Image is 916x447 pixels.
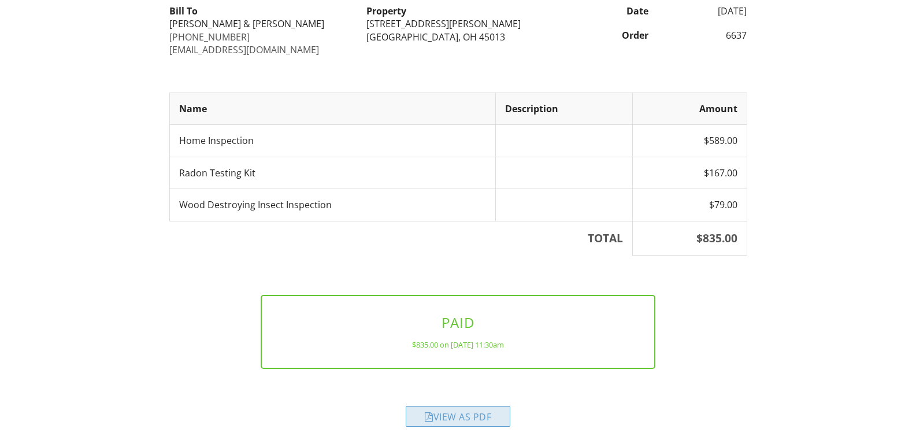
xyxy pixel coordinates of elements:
[366,17,550,30] div: [STREET_ADDRESS][PERSON_NAME]
[179,134,254,147] span: Home Inspection
[169,221,632,256] th: TOTAL
[169,31,250,43] a: [PHONE_NUMBER]
[280,340,636,349] div: $835.00 on [DATE] 11:30am
[366,31,550,43] div: [GEOGRAPHIC_DATA], OH 45013
[406,406,510,427] div: View as PDF
[655,29,754,42] div: 6637
[557,29,655,42] div: Order
[169,43,319,56] a: [EMAIL_ADDRESS][DOMAIN_NAME]
[169,93,495,124] th: Name
[632,221,747,256] th: $835.00
[655,5,754,17] div: [DATE]
[495,93,632,124] th: Description
[632,125,747,157] td: $589.00
[632,93,747,124] th: Amount
[169,17,353,30] div: [PERSON_NAME] & [PERSON_NAME]
[632,157,747,189] td: $167.00
[557,5,655,17] div: Date
[406,413,510,426] a: View as PDF
[179,198,332,211] span: Wood Destroying Insect Inspection
[366,5,406,17] strong: Property
[179,167,255,179] span: Radon Testing Kit
[280,315,636,330] h3: PAID
[632,189,747,221] td: $79.00
[169,5,198,17] strong: Bill To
